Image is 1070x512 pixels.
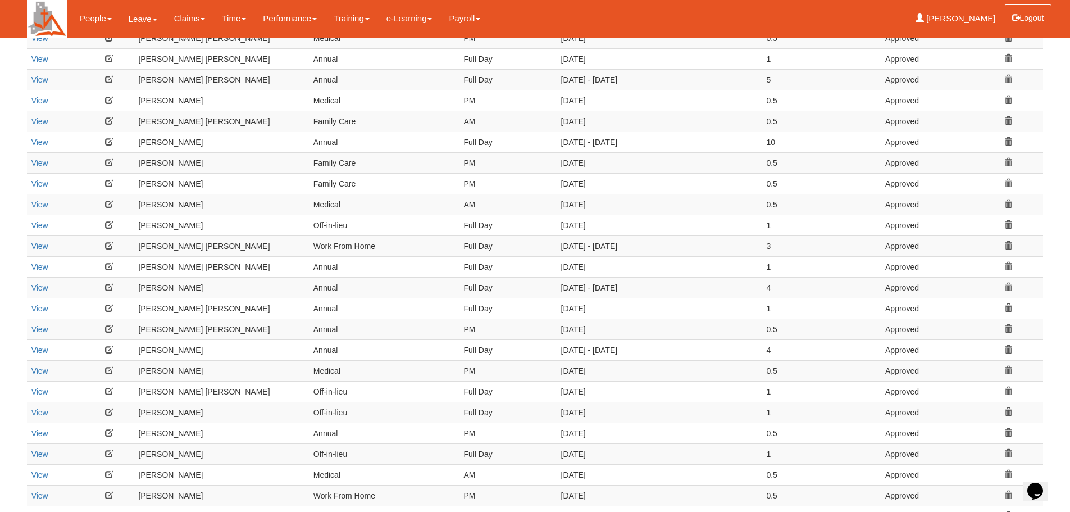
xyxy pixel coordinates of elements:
[31,408,48,417] a: View
[31,138,48,147] a: View
[309,381,459,402] td: Off-in-lieu
[134,90,308,111] td: [PERSON_NAME]
[557,277,762,298] td: [DATE] - [DATE]
[916,6,996,31] a: [PERSON_NAME]
[134,173,308,194] td: [PERSON_NAME]
[31,346,48,355] a: View
[881,235,973,256] td: Approved
[557,298,762,319] td: [DATE]
[309,339,459,360] td: Annual
[309,464,459,485] td: Medical
[1023,467,1059,501] iframe: chat widget
[31,366,48,375] a: View
[762,152,881,173] td: 0.5
[762,194,881,215] td: 0.5
[557,28,762,48] td: [DATE]
[881,69,973,90] td: Approved
[762,256,881,277] td: 1
[309,215,459,235] td: Off-in-lieu
[309,194,459,215] td: Medical
[80,6,112,31] a: People
[881,485,973,506] td: Approved
[762,298,881,319] td: 1
[881,402,973,423] td: Approved
[134,215,308,235] td: [PERSON_NAME]
[309,256,459,277] td: Annual
[762,28,881,48] td: 0.5
[762,423,881,443] td: 0.5
[31,262,48,271] a: View
[881,152,973,173] td: Approved
[881,173,973,194] td: Approved
[459,381,556,402] td: Full Day
[762,173,881,194] td: 0.5
[762,443,881,464] td: 1
[557,111,762,132] td: [DATE]
[134,443,308,464] td: [PERSON_NAME]
[762,111,881,132] td: 0.5
[31,117,48,126] a: View
[762,339,881,360] td: 4
[31,450,48,459] a: View
[309,90,459,111] td: Medical
[881,48,973,69] td: Approved
[459,69,556,90] td: Full Day
[134,360,308,381] td: [PERSON_NAME]
[134,402,308,423] td: [PERSON_NAME]
[222,6,246,31] a: Time
[557,319,762,339] td: [DATE]
[309,111,459,132] td: Family Care
[309,402,459,423] td: Off-in-lieu
[134,152,308,173] td: [PERSON_NAME]
[449,6,480,31] a: Payroll
[1004,4,1052,31] button: Logout
[881,132,973,152] td: Approved
[881,111,973,132] td: Approved
[31,55,48,64] a: View
[459,485,556,506] td: PM
[309,235,459,256] td: Work From Home
[459,111,556,132] td: AM
[134,132,308,152] td: [PERSON_NAME]
[881,319,973,339] td: Approved
[557,464,762,485] td: [DATE]
[134,111,308,132] td: [PERSON_NAME] [PERSON_NAME]
[459,277,556,298] td: Full Day
[31,283,48,292] a: View
[881,256,973,277] td: Approved
[309,173,459,194] td: Family Care
[557,152,762,173] td: [DATE]
[557,69,762,90] td: [DATE] - [DATE]
[459,464,556,485] td: AM
[134,69,308,90] td: [PERSON_NAME] [PERSON_NAME]
[762,132,881,152] td: 10
[762,381,881,402] td: 1
[31,470,48,479] a: View
[31,75,48,84] a: View
[134,256,308,277] td: [PERSON_NAME] [PERSON_NAME]
[557,339,762,360] td: [DATE] - [DATE]
[31,491,48,500] a: View
[459,194,556,215] td: AM
[309,132,459,152] td: Annual
[129,6,157,32] a: Leave
[459,443,556,464] td: Full Day
[881,298,973,319] td: Approved
[309,360,459,381] td: Medical
[459,360,556,381] td: PM
[459,48,556,69] td: Full Day
[134,28,308,48] td: [PERSON_NAME] [PERSON_NAME]
[134,423,308,443] td: [PERSON_NAME]
[134,277,308,298] td: [PERSON_NAME]
[459,90,556,111] td: PM
[134,194,308,215] td: [PERSON_NAME]
[263,6,317,31] a: Performance
[881,339,973,360] td: Approved
[762,48,881,69] td: 1
[459,402,556,423] td: Full Day
[459,152,556,173] td: PM
[762,90,881,111] td: 0.5
[309,319,459,339] td: Annual
[386,6,432,31] a: e-Learning
[134,485,308,506] td: [PERSON_NAME]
